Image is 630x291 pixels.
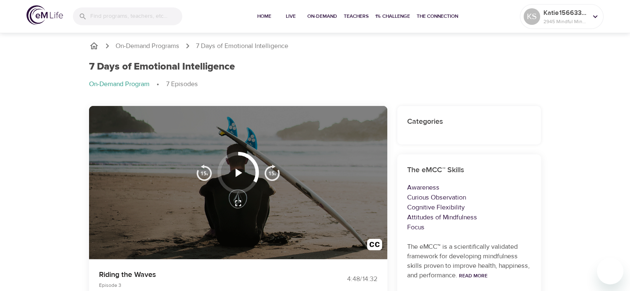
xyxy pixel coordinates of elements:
[407,183,531,192] p: Awareness
[99,281,305,289] p: Episode 3
[196,41,288,51] p: 7 Days of Emotional Intelligence
[89,79,150,89] p: On-Demand Program
[89,79,541,89] nav: breadcrumb
[459,272,488,279] a: Read More
[407,116,531,128] h6: Categories
[407,212,531,222] p: Attitudes of Mindfulness
[315,274,377,284] div: 4:48 / 14:32
[281,12,301,21] span: Live
[543,18,587,25] p: 2945 Mindful Minutes
[417,12,458,21] span: The Connection
[407,164,531,176] h6: The eMCC™ Skills
[27,5,63,25] img: logo
[407,202,531,212] p: Cognitive Flexibility
[307,12,337,21] span: On-Demand
[407,242,531,280] p: The eMCC™ is a scientifically validated framework for developing mindfulness skills proven to imp...
[166,79,198,89] p: 7 Episodes
[375,12,410,21] span: 1% Challenge
[196,164,212,181] img: 15s_prev.svg
[407,192,531,202] p: Curious Observation
[89,61,235,73] h1: 7 Days of Emotional Intelligence
[407,222,531,232] p: Focus
[543,8,587,18] p: Katie1566335097
[99,269,305,280] p: Riding the Waves
[116,41,179,51] a: On-Demand Programs
[254,12,274,21] span: Home
[597,258,623,284] iframe: Button to launch messaging window
[524,8,540,25] div: KS
[367,239,382,254] img: open_caption.svg
[90,7,182,25] input: Find programs, teachers, etc...
[264,164,280,181] img: 15s_next.svg
[89,41,541,51] nav: breadcrumb
[344,12,369,21] span: Teachers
